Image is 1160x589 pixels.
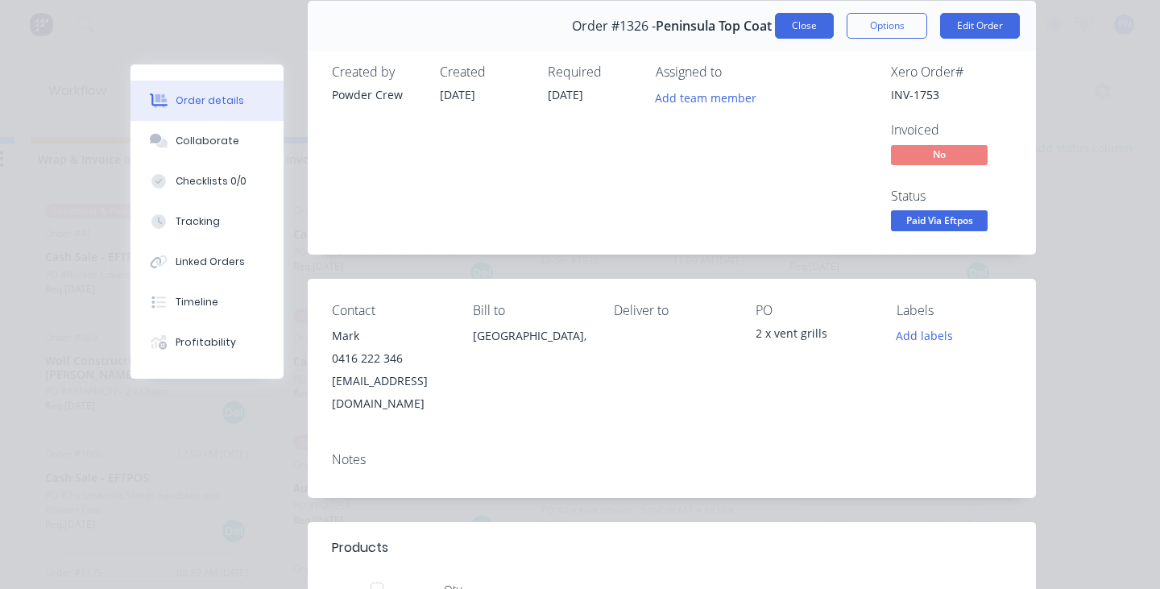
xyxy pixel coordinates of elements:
div: Linked Orders [176,255,245,269]
div: 2 x vent grills [756,325,871,347]
div: Assigned to [656,64,817,80]
button: Checklists 0/0 [130,161,284,201]
div: Tracking [176,214,220,229]
div: INV-1753 [891,86,1012,103]
span: Paid Via Eftpos [891,210,988,230]
div: Deliver to [614,303,729,318]
div: [EMAIL_ADDRESS][DOMAIN_NAME] [332,370,447,415]
span: No [891,145,988,165]
button: Tracking [130,201,284,242]
button: Close [775,13,834,39]
button: Edit Order [940,13,1020,39]
div: Xero Order # [891,64,1012,80]
div: Status [891,189,1012,204]
div: Order details [176,93,244,108]
button: Collaborate [130,121,284,161]
div: Mark [332,325,447,347]
button: Add team member [647,86,765,108]
div: Bill to [473,303,588,318]
div: Required [548,64,636,80]
div: Labels [897,303,1012,318]
span: [DATE] [548,87,583,102]
div: Products [332,538,388,558]
div: [GEOGRAPHIC_DATA], [473,325,588,376]
button: Order details [130,81,284,121]
div: [GEOGRAPHIC_DATA], [473,325,588,347]
button: Profitability [130,322,284,363]
button: Add labels [888,325,962,346]
div: Created by [332,64,420,80]
button: Options [847,13,927,39]
div: Profitability [176,335,236,350]
button: Linked Orders [130,242,284,282]
span: Order #1326 - [572,19,656,34]
div: 0416 222 346 [332,347,447,370]
div: Notes [332,452,1012,467]
div: Collaborate [176,134,239,148]
button: Add team member [656,86,765,108]
button: Paid Via Eftpos [891,210,988,234]
div: Invoiced [891,122,1012,138]
div: Powder Crew [332,86,420,103]
div: Timeline [176,295,218,309]
div: Checklists 0/0 [176,174,246,189]
span: Peninsula Top Coat [656,19,772,34]
div: Contact [332,303,447,318]
span: [DATE] [440,87,475,102]
div: PO [756,303,871,318]
button: Timeline [130,282,284,322]
div: Created [440,64,528,80]
div: Mark0416 222 346[EMAIL_ADDRESS][DOMAIN_NAME] [332,325,447,415]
